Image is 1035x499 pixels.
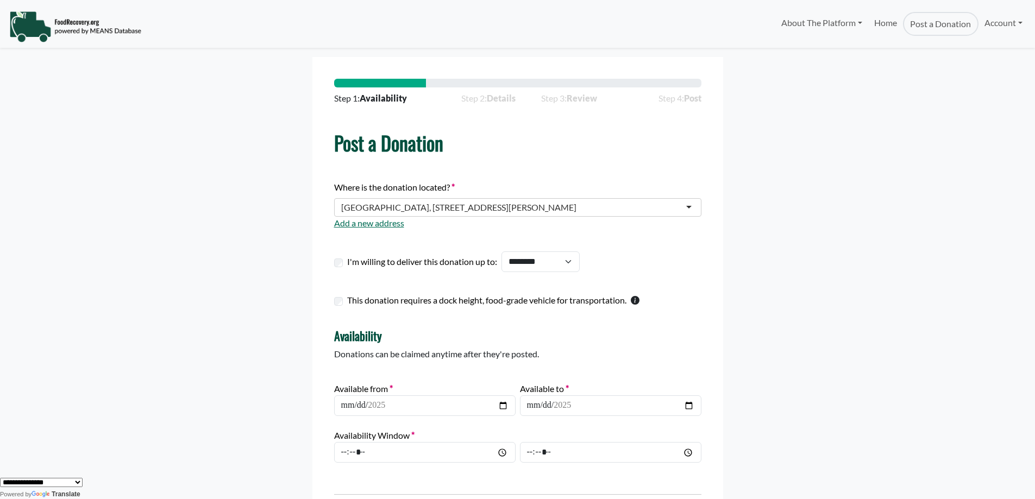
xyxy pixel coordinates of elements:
div: [GEOGRAPHIC_DATA], [STREET_ADDRESS][PERSON_NAME] [341,202,576,213]
span: Step 4: [658,92,701,105]
img: Google Translate [32,491,52,498]
label: Available from [334,382,393,395]
label: Available to [520,382,569,395]
a: Add a new address [334,218,404,228]
span: Step 2: [461,92,516,105]
p: Donations can be claimed anytime after they're posted. [334,348,701,361]
label: Availability Window [334,429,415,442]
a: Home [868,12,903,36]
svg: This checkbox should only be used by warehouses donating more than one pallet of product. [631,296,639,305]
label: I'm willing to deliver this donation up to: [347,255,497,268]
span: Step 3: [541,92,633,105]
a: Account [978,12,1028,34]
label: This donation requires a dock height, food-grade vehicle for transportation. [347,294,626,307]
strong: Post [684,93,701,103]
strong: Review [567,93,597,103]
span: Step 1: [334,92,407,105]
img: NavigationLogo_FoodRecovery-91c16205cd0af1ed486a0f1a7774a6544ea792ac00100771e7dd3ec7c0e58e41.png [9,10,141,43]
h4: Availability [334,329,701,343]
a: Translate [32,490,80,498]
strong: Availability [360,93,407,103]
a: About The Platform [775,12,868,34]
a: Post a Donation [903,12,978,36]
strong: Details [487,93,516,103]
label: Where is the donation located? [334,181,455,194]
h1: Post a Donation [334,131,701,154]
